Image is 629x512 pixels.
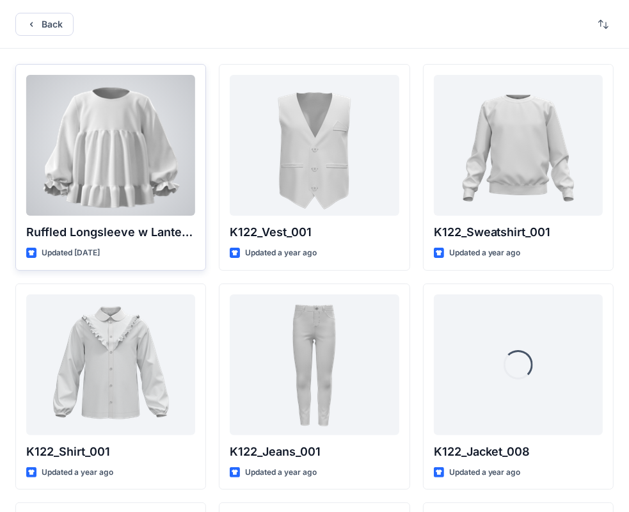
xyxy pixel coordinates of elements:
p: Updated a year ago [245,246,317,260]
p: Updated [DATE] [42,246,100,260]
p: K122_Jacket_008 [434,443,603,461]
p: K122_Vest_001 [230,223,399,241]
p: K122_Jeans_001 [230,443,399,461]
p: K122_Shirt_001 [26,443,195,461]
a: K122_Sweatshirt_001 [434,75,603,216]
p: Updated a year ago [245,466,317,479]
p: Updated a year ago [449,246,521,260]
p: Updated a year ago [449,466,521,479]
a: Ruffled Longsleeve w Lantern Sleeve [26,75,195,216]
a: K122_Vest_001 [230,75,399,216]
p: Ruffled Longsleeve w Lantern Sleeve [26,223,195,241]
a: K122_Shirt_001 [26,294,195,435]
a: K122_Jeans_001 [230,294,399,435]
p: Updated a year ago [42,466,113,479]
button: Back [15,13,74,36]
p: K122_Sweatshirt_001 [434,223,603,241]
